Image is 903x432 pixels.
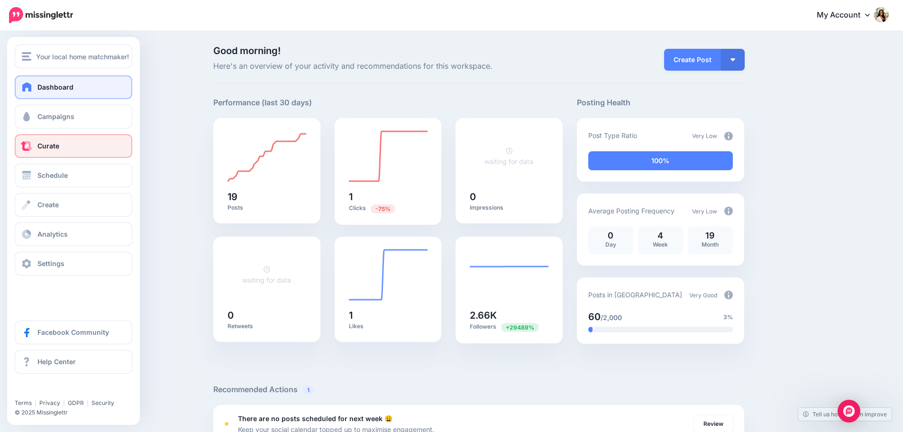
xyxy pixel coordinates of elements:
span: 1 [302,386,314,395]
img: menu.png [22,52,31,61]
a: Terms [15,399,32,406]
b: There are no posts scheduled for next week 😩 [238,414,392,423]
img: info-circle-grey.png [724,291,733,299]
span: Curate [37,142,59,150]
span: Good morning! [213,45,281,56]
p: 0 [593,231,629,240]
p: Followers [470,322,548,331]
span: Week [653,241,668,248]
a: Analytics [15,222,132,246]
p: Average Posting Frequency [588,205,675,216]
a: Curate [15,134,132,158]
div: 3% of your posts in the last 30 days have been from Drip Campaigns [588,327,593,332]
span: Previous period: 4 [371,204,395,213]
h5: Recommended Actions [213,384,744,395]
span: Facebook Community [37,328,109,336]
h5: 0 [470,192,548,202]
li: © 2025 Missinglettr [15,408,138,417]
span: Create [37,201,59,209]
p: Likes [349,322,428,330]
p: Retweets [228,322,306,330]
span: 3% [723,313,733,322]
a: GDPR [68,399,84,406]
img: arrow-down-white.png [730,58,735,61]
div: Open Intercom Messenger [838,400,860,423]
span: Here's an overview of your activity and recommendations for this workspace. [213,60,563,73]
a: Security [91,399,114,406]
a: Tell us how we can improve [798,408,892,421]
a: Help Center [15,350,132,374]
p: 19 [693,231,728,240]
p: Posts [228,204,306,211]
h5: 2.66K [470,311,548,320]
p: Posts in [GEOGRAPHIC_DATA] [588,289,682,300]
h5: Performance (last 30 days) [213,97,312,109]
span: | [87,399,89,406]
span: Very Good [689,292,717,299]
span: Campaigns [37,112,74,120]
span: | [35,399,36,406]
h5: 0 [228,311,306,320]
span: 60 [588,311,601,322]
span: Very Low [692,132,717,139]
img: info-circle-grey.png [724,132,733,140]
p: Clicks [349,204,428,213]
span: Analytics [37,230,68,238]
img: info-circle-grey.png [724,207,733,215]
span: Settings [37,259,64,267]
a: Settings [15,252,132,276]
a: Campaigns [15,105,132,129]
span: /2,000 [601,313,622,322]
span: Month [702,241,719,248]
h5: 1 [349,311,428,320]
span: Previous period: 9 [501,323,539,332]
h5: 1 [349,192,428,202]
span: Dashboard [37,83,73,91]
a: My Account [807,4,889,27]
p: Impressions [470,204,548,211]
a: Create Post [664,49,721,71]
span: Help Center [37,358,76,366]
button: Your local home matchmaker! [15,45,132,68]
a: Schedule [15,164,132,187]
a: waiting for data [484,147,533,165]
a: waiting for data [242,265,291,284]
div: <div class='status-dot small red margin-right'></div>Error [225,422,228,426]
iframe: Twitter Follow Button [15,386,87,395]
a: Privacy [39,399,60,406]
span: | [63,399,65,406]
h5: 19 [228,192,306,202]
div: 100% of your posts in the last 30 days have been from Drip Campaigns [588,151,733,170]
h5: Posting Health [577,97,744,109]
a: Create [15,193,132,217]
p: 4 [643,231,678,240]
span: Day [605,241,616,248]
img: Missinglettr [9,7,73,23]
a: Facebook Community [15,321,132,344]
span: Your local home matchmaker! [36,51,129,62]
p: Post Type Ratio [588,130,637,141]
a: Dashboard [15,75,132,99]
span: Schedule [37,171,68,179]
span: Very Low [692,208,717,215]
